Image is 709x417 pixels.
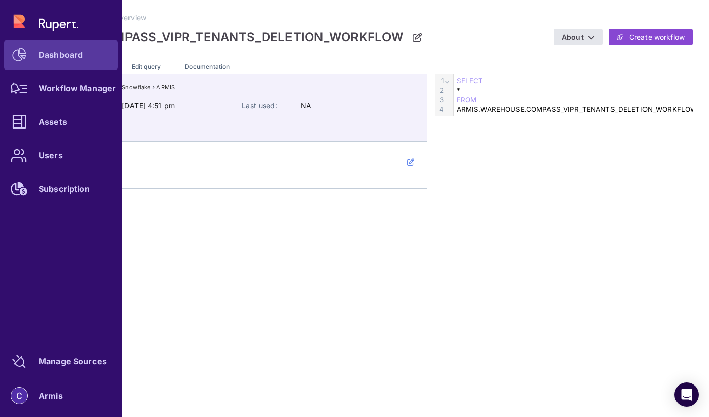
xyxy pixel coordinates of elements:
[39,393,63,399] div: Armis
[39,358,107,364] div: Manage Sources
[435,76,445,86] div: 1
[39,52,83,58] div: Dashboard
[629,32,685,42] span: Create workflow
[4,140,118,171] a: Users
[444,76,450,86] span: Fold line
[39,85,116,91] div: Workflow Manager
[122,101,175,111] div: [DATE] 4:51 pm
[122,82,150,92] div: Snowflake
[39,186,90,192] div: Subscription
[11,388,27,404] img: account-photo
[562,33,583,42] span: About
[301,101,311,111] span: NA
[454,105,698,114] div: ARMIS.WAREHOUSE.COMPASS_VIPR_TENANTS_DELETION_WORKFLOW
[435,86,445,95] div: 2
[39,119,67,125] div: Assets
[4,73,118,104] a: Workflow Manager
[674,382,699,407] div: Open Intercom Messenger
[242,101,299,111] span: Last used:
[4,40,118,70] a: Dashboard
[156,82,175,92] div: ARMIS
[4,346,118,376] a: Manage Sources
[457,77,484,85] span: SELECT
[4,107,118,137] a: Assets
[435,105,445,114] div: 4
[39,152,63,158] div: Users
[457,95,477,104] span: FROM
[132,62,161,70] span: Edit query
[185,62,230,70] span: Documentation
[4,174,118,204] a: Subscription
[55,29,403,45] p: Table: COMPASS_VIPR_TENANTS_DELETION_WORKFLOW
[435,95,445,105] div: 3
